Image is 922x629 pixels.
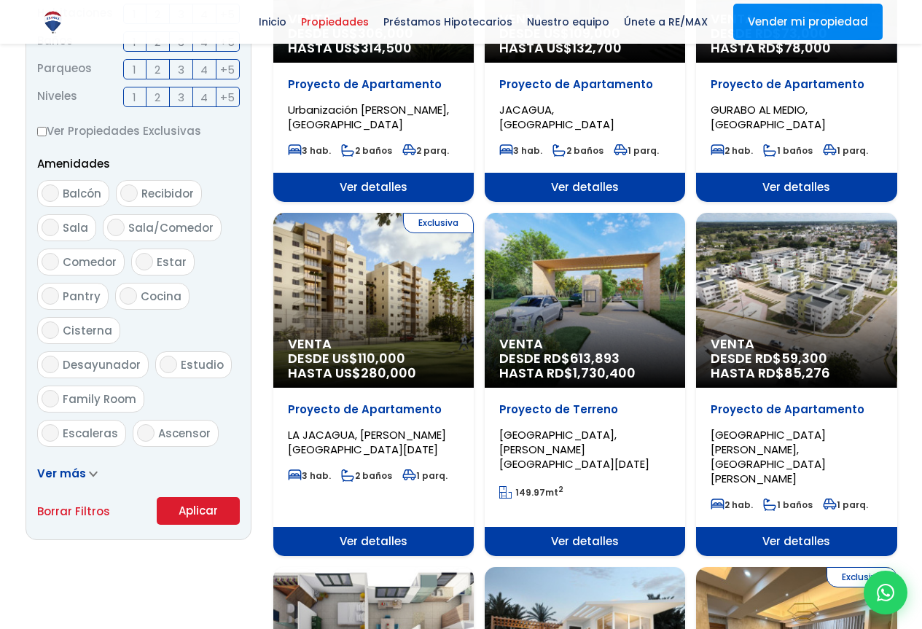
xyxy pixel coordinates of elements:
span: Comedor [63,254,117,270]
span: 3 hab. [499,144,542,157]
span: 2 parq. [402,144,449,157]
span: 1 [133,88,136,106]
span: 59,300 [781,349,827,367]
input: Comedor [42,253,59,270]
span: Sala [63,220,88,235]
span: 1 baños [763,144,813,157]
span: 1,730,400 [573,364,636,382]
span: 1 parq. [402,469,448,482]
span: Propiedades [294,11,376,33]
span: DESDE RD$ [711,26,882,55]
span: Exclusiva [403,213,474,233]
span: Pantry [63,289,101,304]
span: [GEOGRAPHIC_DATA], [PERSON_NAME][GEOGRAPHIC_DATA][DATE] [499,427,649,472]
label: Ver Propiedades Exclusivas [37,122,240,140]
input: Balcón [42,184,59,202]
a: Borrar Filtros [37,502,110,520]
p: Proyecto de Terreno [499,402,671,417]
span: HASTA US$ [288,41,459,55]
span: 85,276 [784,364,830,382]
span: Sala/Comedor [128,220,214,235]
span: 2 [155,60,160,79]
span: Balcón [63,186,101,201]
input: Sala [42,219,59,236]
span: HASTA RD$ [711,366,882,380]
span: Urbanización [PERSON_NAME], [GEOGRAPHIC_DATA] [288,102,449,132]
span: Ascensor [158,426,211,441]
span: Cisterna [63,323,112,338]
span: Estar [157,254,187,270]
input: Desayunador [42,356,59,373]
span: DESDE RD$ [499,351,671,380]
span: Únete a RE/MAX [617,11,715,33]
span: +5 [220,60,235,79]
a: Exclusiva Venta DESDE US$110,000 HASTA US$280,000 Proyecto de Apartamento LA JACAGUA, [PERSON_NAM... [273,213,474,556]
span: 2 [155,88,160,106]
a: Ver más [37,466,98,481]
input: Ascensor [137,424,155,442]
sup: 2 [558,484,563,495]
span: 2 baños [341,469,392,482]
span: Venta [711,337,882,351]
span: HASTA US$ [288,366,459,380]
input: Cisterna [42,321,59,339]
p: Proyecto de Apartamento [711,402,882,417]
button: Aplicar [157,497,240,525]
p: Proyecto de Apartamento [288,77,459,92]
span: [GEOGRAPHIC_DATA][PERSON_NAME], [GEOGRAPHIC_DATA][PERSON_NAME] [711,427,826,486]
span: Ver detalles [485,173,685,202]
span: 3 [178,60,184,79]
span: HASTA US$ [499,41,671,55]
span: Ver detalles [273,173,474,202]
span: 2 baños [341,144,392,157]
p: Amenidades [37,155,240,173]
span: Niveles [37,87,77,107]
span: 314,500 [361,39,412,57]
span: Family Room [63,391,136,407]
p: Proyecto de Apartamento [288,402,459,417]
span: GURABO AL MEDIO, [GEOGRAPHIC_DATA] [711,102,826,132]
input: Cocina [120,287,137,305]
span: 3 hab. [288,144,331,157]
span: 110,000 [358,349,405,367]
span: Venta [288,337,459,351]
p: Proyecto de Apartamento [499,77,671,92]
span: Ver detalles [696,527,896,556]
span: JACAGUA, [GEOGRAPHIC_DATA] [499,102,614,132]
input: Sala/Comedor [107,219,125,236]
span: DESDE US$ [288,351,459,380]
span: 2 baños [552,144,603,157]
span: +5 [220,88,235,106]
span: Venta [499,337,671,351]
a: Venta DESDE RD$59,300 HASTA RD$85,276 Proyecto de Apartamento [GEOGRAPHIC_DATA][PERSON_NAME], [GE... [696,213,896,556]
input: Ver Propiedades Exclusivas [37,127,47,136]
input: Recibidor [120,184,138,202]
span: 1 parq. [823,144,868,157]
span: Ver detalles [696,173,896,202]
span: Parqueos [37,59,92,79]
img: Logo de REMAX [40,9,66,35]
span: Ver detalles [485,527,685,556]
input: Escaleras [42,424,59,442]
span: 1 parq. [614,144,659,157]
span: Exclusiva [827,567,897,587]
span: LA JACAGUA, [PERSON_NAME][GEOGRAPHIC_DATA][DATE] [288,427,446,457]
input: Family Room [42,390,59,407]
span: 280,000 [361,364,416,382]
span: DESDE US$ [499,26,671,55]
span: Inicio [251,11,294,33]
span: 2 hab. [711,144,753,157]
span: 132,700 [572,39,622,57]
span: Recibidor [141,186,194,201]
span: DESDE RD$ [711,351,882,380]
a: Vender mi propiedad [733,4,883,40]
span: Ver detalles [273,527,474,556]
span: DESDE US$ [288,26,459,55]
span: 613,893 [570,349,620,367]
span: Desayunador [63,357,141,372]
span: Estudio [181,357,224,372]
input: Estar [136,253,153,270]
a: Venta DESDE RD$613,893 HASTA RD$1,730,400 Proyecto de Terreno [GEOGRAPHIC_DATA], [PERSON_NAME][GE... [485,213,685,556]
span: Préstamos Hipotecarios [376,11,520,33]
span: 149.97 [515,486,545,499]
